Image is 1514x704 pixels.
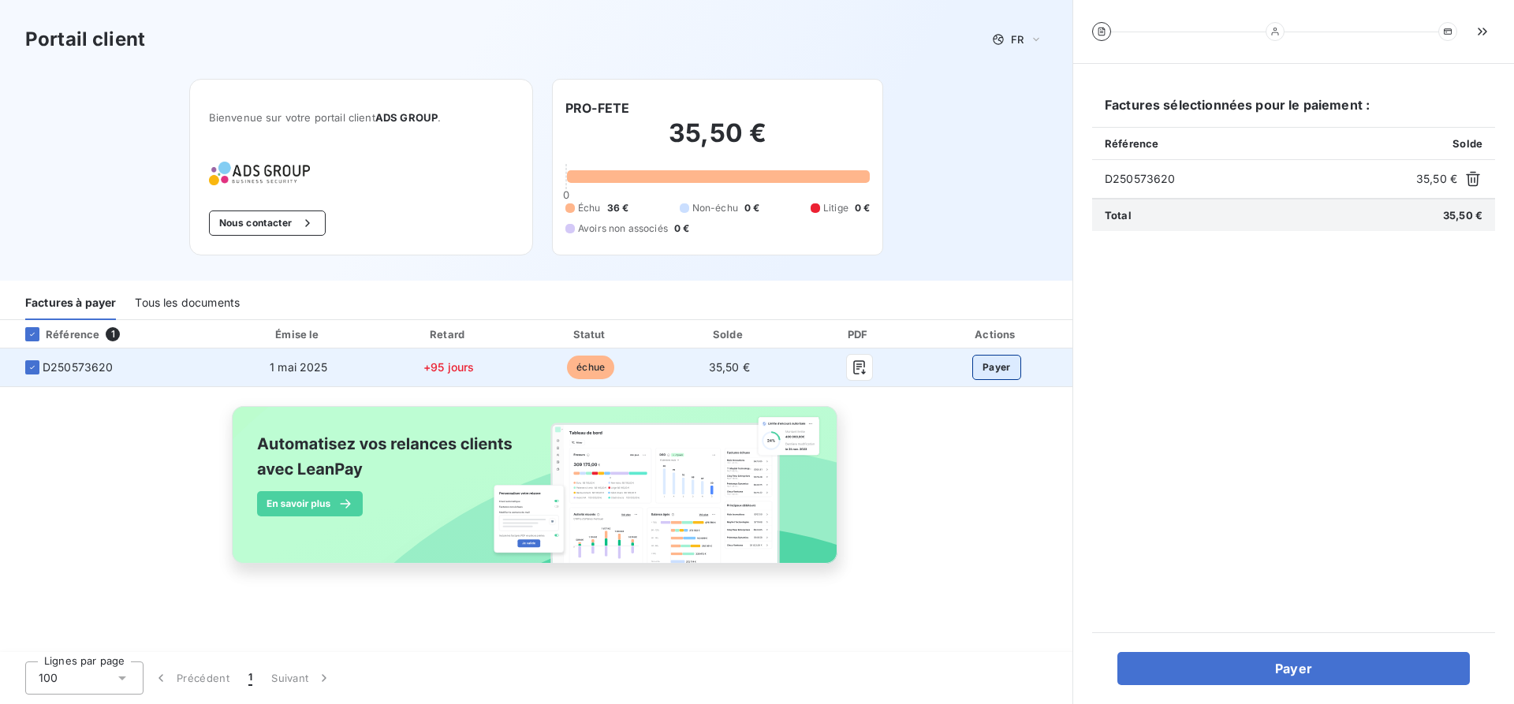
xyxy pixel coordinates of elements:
span: Référence [1105,137,1158,150]
span: Échu [578,201,601,215]
span: 35,50 € [709,360,750,374]
h6: PRO-FETE [565,99,629,117]
span: D250573620 [43,359,114,375]
h3: Portail client [25,25,145,54]
div: Retard [380,326,517,342]
span: Avoirs non associés [578,222,668,236]
span: échue [567,356,614,379]
span: 0 € [674,222,689,236]
div: Référence [13,327,99,341]
span: Litige [823,201,848,215]
img: banner [218,397,855,590]
div: Tous les documents [135,287,240,320]
div: Statut [524,326,658,342]
button: Suivant [262,661,341,695]
span: 100 [39,670,58,686]
span: FR [1011,33,1024,46]
h2: 35,50 € [565,117,870,165]
div: Factures à payer [25,287,116,320]
div: PDF [801,326,918,342]
span: 1 [106,327,120,341]
div: Actions [924,326,1069,342]
span: Total [1105,209,1132,222]
span: Non-échu [692,201,738,215]
span: 1 mai 2025 [270,360,328,374]
span: 35,50 € [1443,209,1482,222]
button: Précédent [144,661,239,695]
button: Payer [1117,652,1470,685]
span: 35,50 € [1416,171,1457,187]
span: 0 € [855,201,870,215]
span: Solde [1452,137,1482,150]
img: Company logo [209,162,310,185]
h6: Factures sélectionnées pour le paiement : [1092,95,1495,127]
span: Bienvenue sur votre portail client . [209,111,513,124]
button: Nous contacter [209,210,326,236]
span: ADS GROUP [375,111,438,124]
span: 0 [563,188,569,201]
span: D250573620 [1105,171,1410,187]
button: 1 [239,661,262,695]
span: 0 € [744,201,759,215]
button: Payer [972,355,1021,380]
span: 1 [248,670,252,686]
span: 36 € [607,201,629,215]
div: Émise le [224,326,374,342]
span: +95 jours [423,360,474,374]
div: Solde [664,326,794,342]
